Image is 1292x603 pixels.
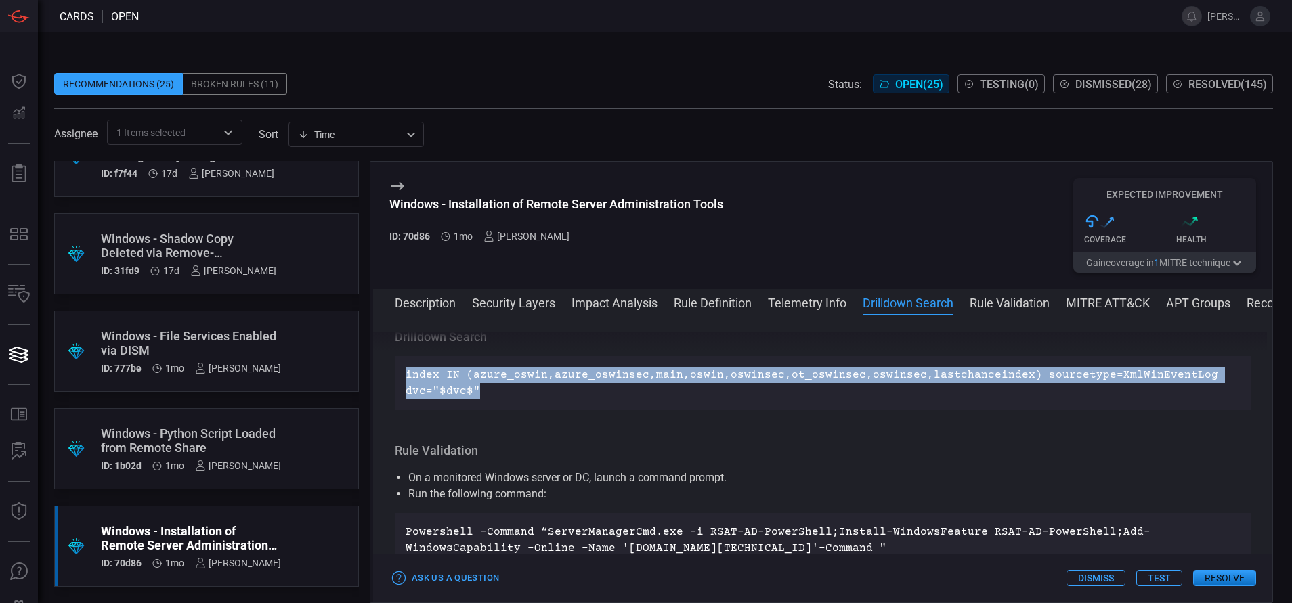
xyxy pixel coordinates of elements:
[1176,235,1257,244] div: Health
[101,460,142,471] h5: ID: 1b02d
[116,126,186,139] span: 1 Items selected
[101,524,281,552] div: Windows - Installation of Remote Server Administration Tools
[406,524,1240,556] p: Powershell -Command “ServerManagerCmd.exe -i RSAT-AD-PowerShell;Install-WindowsFeature RSAT-AD-Po...
[1193,570,1256,586] button: Resolve
[101,329,281,357] div: Windows - File Services Enabled via DISM
[188,168,274,179] div: [PERSON_NAME]
[60,10,94,23] span: Cards
[1073,252,1256,273] button: Gaincoverage in1MITRE technique
[101,363,142,374] h5: ID: 777be
[1207,11,1245,22] span: [PERSON_NAME].[PERSON_NAME]
[190,265,276,276] div: [PERSON_NAME]
[406,367,1240,399] p: index IN (azure_oswin,azure_oswinsec,main,oswin,oswinsec,ot_oswinsec,oswinsec,lastchanceindex) so...
[957,74,1045,93] button: Testing(0)
[101,558,142,568] h5: ID: 70d86
[1166,74,1273,93] button: Resolved(145)
[259,128,278,141] label: sort
[389,568,502,589] button: Ask Us a Question
[408,486,1237,502] li: Run the following command:
[1154,257,1159,268] span: 1
[768,294,846,310] button: Telemetry Info
[3,278,35,311] button: Inventory
[1053,74,1158,93] button: Dismissed(28)
[54,127,98,140] span: Assignee
[101,426,281,455] div: Windows - Python Script Loaded from Remote Share
[1188,78,1267,91] span: Resolved ( 145 )
[3,97,35,130] button: Detections
[389,197,723,211] div: Windows - Installation of Remote Server Administration Tools
[828,78,862,91] span: Status:
[454,231,473,242] span: Jun 29, 2025 10:25 AM
[3,338,35,371] button: Cards
[3,495,35,528] button: Threat Intelligence
[980,78,1039,91] span: Testing ( 0 )
[1075,78,1152,91] span: Dismissed ( 28 )
[161,168,177,179] span: Jul 27, 2025 10:12 AM
[183,73,287,95] div: Broken Rules (11)
[3,218,35,250] button: MITRE - Detection Posture
[1166,294,1230,310] button: APT Groups
[970,294,1050,310] button: Rule Validation
[111,10,139,23] span: open
[1067,570,1125,586] button: Dismiss
[165,460,184,471] span: Jun 29, 2025 10:25 AM
[389,231,430,242] h5: ID: 70d86
[163,265,179,276] span: Jul 27, 2025 10:12 AM
[219,123,238,142] button: Open
[3,65,35,97] button: Dashboard
[101,231,276,260] div: Windows - Shadow Copy Deleted via Remove-CimInstance
[3,158,35,190] button: Reports
[674,294,752,310] button: Rule Definition
[165,363,184,374] span: Jul 06, 2025 8:47 AM
[54,73,183,95] div: Recommendations (25)
[165,558,184,568] span: Jun 29, 2025 10:25 AM
[1073,189,1256,200] h5: Expected Improvement
[1066,294,1150,310] button: MITRE ATT&CK
[863,294,953,310] button: Drilldown Search
[395,294,456,310] button: Description
[3,435,35,468] button: ALERT ANALYSIS
[895,78,943,91] span: Open ( 25 )
[3,399,35,431] button: Rule Catalog
[101,265,139,276] h5: ID: 31fd9
[483,231,569,242] div: [PERSON_NAME]
[572,294,658,310] button: Impact Analysis
[1136,570,1182,586] button: Test
[195,363,281,374] div: [PERSON_NAME]
[1084,235,1165,244] div: Coverage
[195,558,281,568] div: [PERSON_NAME]
[395,443,1251,459] h3: Rule Validation
[101,168,137,179] h5: ID: f7f44
[195,460,281,471] div: [PERSON_NAME]
[472,294,555,310] button: Security Layers
[873,74,949,93] button: Open(25)
[298,128,402,141] div: Time
[3,556,35,588] button: Ask Us A Question
[408,470,1237,486] li: On a monitored Windows server or DC, launch a command prompt.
